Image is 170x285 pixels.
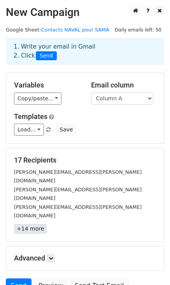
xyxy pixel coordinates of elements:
h2: New Campaign [6,6,164,19]
h5: Advanced [14,254,156,262]
small: [PERSON_NAME][EMAIL_ADDRESS][PERSON_NAME][DOMAIN_NAME] [14,204,142,219]
span: Send [36,51,57,61]
small: [PERSON_NAME][EMAIL_ADDRESS][PERSON_NAME][DOMAIN_NAME] [14,187,142,201]
a: Copy/paste... [14,93,61,105]
h5: Email column [91,81,156,89]
a: Contacts NAVAL pour SAMA [41,27,109,33]
a: Daily emails left: 50 [112,27,164,33]
iframe: Chat Widget [131,248,170,285]
small: Google Sheet: [6,27,109,33]
h5: 17 Recipients [14,156,156,164]
a: Load... [14,124,44,136]
small: [PERSON_NAME][EMAIL_ADDRESS][PERSON_NAME][DOMAIN_NAME] [14,169,142,184]
a: Templates [14,112,47,121]
a: +14 more [14,224,47,234]
h5: Variables [14,81,79,89]
span: Daily emails left: 50 [112,26,164,34]
div: 1. Write your email in Gmail 2. Click [8,42,162,60]
button: Save [56,124,76,136]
